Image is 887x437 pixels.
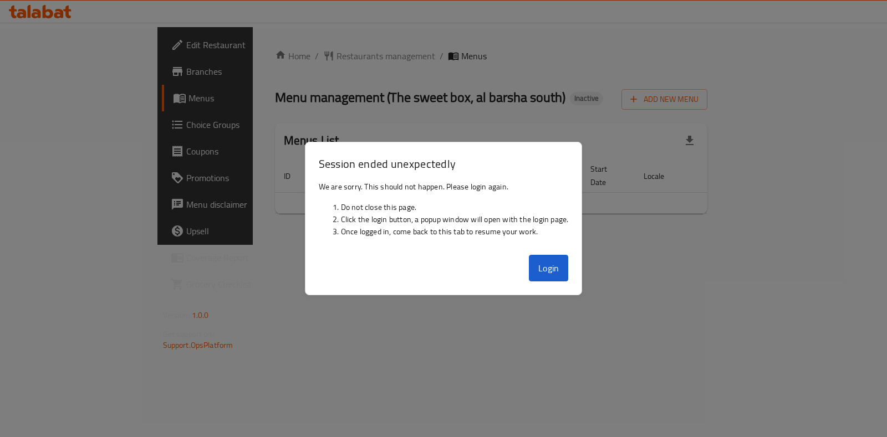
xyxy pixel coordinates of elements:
div: We are sorry. This should not happen. Please login again. [305,176,582,250]
li: Do not close this page. [341,201,569,213]
h3: Session ended unexpectedly [319,156,569,172]
li: Click the login button, a popup window will open with the login page. [341,213,569,225]
button: Login [529,255,569,281]
li: Once logged in, come back to this tab to resume your work. [341,225,569,238]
